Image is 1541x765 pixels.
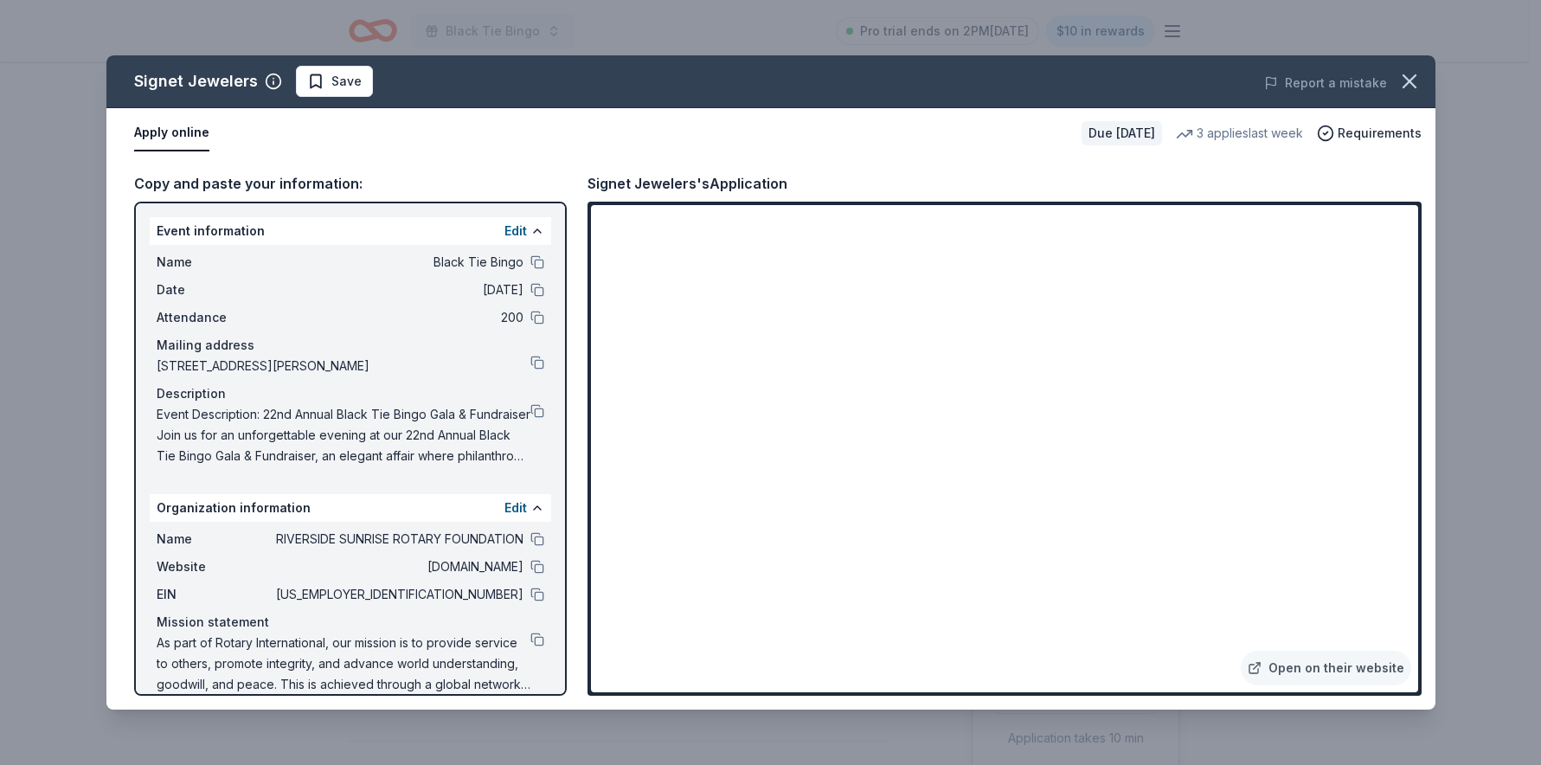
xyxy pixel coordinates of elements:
[273,307,523,328] span: 200
[1082,121,1162,145] div: Due [DATE]
[504,498,527,518] button: Edit
[588,172,787,195] div: Signet Jewelers's Application
[157,383,544,404] div: Description
[157,529,273,550] span: Name
[134,67,258,95] div: Signet Jewelers
[1264,73,1387,93] button: Report a mistake
[157,584,273,605] span: EIN
[296,66,373,97] button: Save
[157,252,273,273] span: Name
[273,252,523,273] span: Black Tie Bingo
[134,115,209,151] button: Apply online
[273,280,523,300] span: [DATE]
[157,280,273,300] span: Date
[1317,123,1422,144] button: Requirements
[1176,123,1303,144] div: 3 applies last week
[157,556,273,577] span: Website
[157,633,530,695] span: As part of Rotary International, our mission is to provide service to others, promote integrity, ...
[1241,651,1411,685] a: Open on their website
[150,494,551,522] div: Organization information
[157,307,273,328] span: Attendance
[331,71,362,92] span: Save
[157,404,530,466] span: Event Description: 22nd Annual Black Tie Bingo Gala & Fundraiser Join us for an unforgettable eve...
[504,221,527,241] button: Edit
[157,356,530,376] span: [STREET_ADDRESS][PERSON_NAME]
[273,529,523,550] span: RIVERSIDE SUNRISE ROTARY FOUNDATION
[1338,123,1422,144] span: Requirements
[134,172,567,195] div: Copy and paste your information:
[157,335,544,356] div: Mailing address
[273,556,523,577] span: [DOMAIN_NAME]
[273,584,523,605] span: [US_EMPLOYER_IDENTIFICATION_NUMBER]
[150,217,551,245] div: Event information
[157,612,544,633] div: Mission statement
